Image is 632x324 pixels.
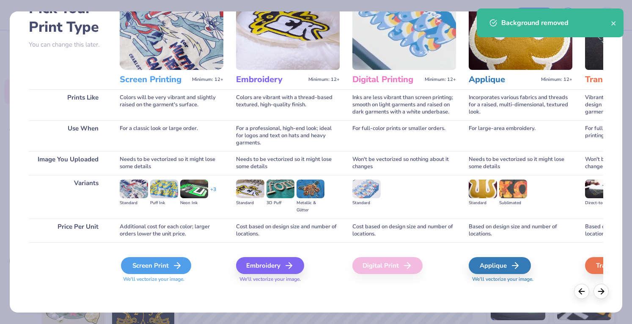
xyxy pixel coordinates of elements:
img: Standard [120,180,148,198]
div: Metallic & Glitter [297,199,324,214]
h3: Screen Printing [120,74,189,85]
div: Needs to be vectorized so it might lose some details [120,151,223,175]
div: + 3 [210,186,216,200]
div: Background removed [501,18,611,28]
img: Standard [236,180,264,198]
div: For a professional, high-end look; ideal for logos and text on hats and heavy garments. [236,120,340,151]
h3: Embroidery [236,74,305,85]
div: Variants [29,175,107,219]
h3: Digital Printing [352,74,421,85]
div: Applique [469,257,531,274]
img: Metallic & Glitter [297,180,324,198]
div: Neon Ink [180,199,208,207]
div: Digital Print [352,257,423,274]
div: Standard [352,199,380,207]
div: Standard [236,199,264,207]
div: Puff Ink [150,199,178,207]
p: You can change this later. [29,41,107,48]
div: Standard [120,199,148,207]
span: Minimum: 12+ [192,77,223,83]
div: For full-color prints or smaller orders. [352,120,456,151]
span: Minimum: 12+ [425,77,456,83]
div: For large-area embroidery. [469,120,572,151]
div: Cost based on design size and number of locations. [236,219,340,242]
div: Additional cost for each color; larger orders lower the unit price. [120,219,223,242]
div: Image You Uploaded [29,151,107,175]
span: We'll vectorize your image. [236,276,340,283]
div: Use When [29,120,107,151]
span: We'll vectorize your image. [469,276,572,283]
img: 3D Puff [267,180,294,198]
h3: Applique [469,74,538,85]
div: Sublimated [499,199,527,207]
div: 3D Puff [267,199,294,207]
div: Cost based on design size and number of locations. [352,219,456,242]
div: Needs to be vectorized so it might lose some details [469,151,572,175]
img: Neon Ink [180,180,208,198]
span: We'll vectorize your image. [120,276,223,283]
div: Incorporates various fabrics and threads for a raised, multi-dimensional, textured look. [469,89,572,120]
div: Based on design size and number of locations. [469,219,572,242]
img: Standard [469,180,497,198]
div: Standard [469,199,497,207]
img: Standard [352,180,380,198]
span: Minimum: 12+ [541,77,572,83]
div: Price Per Unit [29,219,107,242]
div: Direct-to-film [585,199,613,207]
div: Embroidery [236,257,304,274]
div: Colors are vibrant with a thread-based textured, high-quality finish. [236,89,340,120]
span: Minimum: 12+ [308,77,340,83]
div: For a classic look or large order. [120,120,223,151]
button: close [611,18,617,28]
div: Colors will be very vibrant and slightly raised on the garment's surface. [120,89,223,120]
div: Needs to be vectorized so it might lose some details [236,151,340,175]
div: Inks are less vibrant than screen printing; smooth on light garments and raised on dark garments ... [352,89,456,120]
img: Sublimated [499,180,527,198]
img: Direct-to-film [585,180,613,198]
div: Screen Print [121,257,191,274]
div: Prints Like [29,89,107,120]
div: Won't be vectorized so nothing about it changes [352,151,456,175]
img: Puff Ink [150,180,178,198]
